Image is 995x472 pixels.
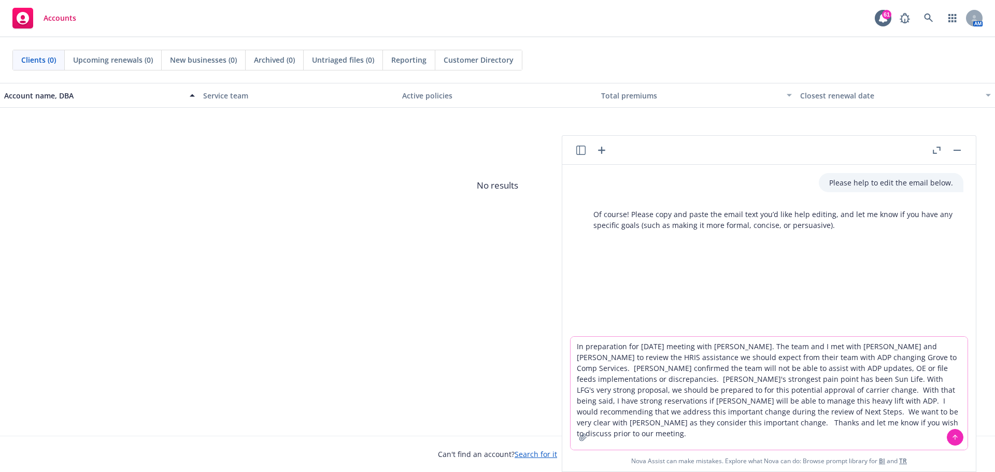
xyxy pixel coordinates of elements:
a: Switch app [942,8,963,28]
a: BI [879,456,885,465]
div: Account name, DBA [4,90,183,101]
span: Untriaged files (0) [312,54,374,65]
button: Active policies [398,83,597,108]
a: Accounts [8,4,80,33]
div: 61 [882,10,891,19]
span: Customer Directory [444,54,514,65]
span: Archived (0) [254,54,295,65]
div: Active policies [402,90,593,101]
span: Reporting [391,54,427,65]
a: Search [918,8,939,28]
button: Total premiums [597,83,796,108]
span: Upcoming renewals (0) [73,54,153,65]
span: Clients (0) [21,54,56,65]
p: Please help to edit the email below. [829,177,953,188]
div: Closest renewal date [800,90,979,101]
textarea: In preparation for [DATE] meeting with [PERSON_NAME]. The team and I met with [PERSON_NAME] and [... [571,337,968,450]
a: TR [899,456,907,465]
a: Report a Bug [894,8,915,28]
span: Can't find an account? [438,449,557,460]
span: New businesses (0) [170,54,237,65]
button: Service team [199,83,398,108]
span: Accounts [44,14,76,22]
a: Search for it [515,449,557,459]
p: Of course! Please copy and paste the email text you’d like help editing, and let me know if you h... [593,209,953,231]
div: Service team [203,90,394,101]
button: Closest renewal date [796,83,995,108]
span: Nova Assist can make mistakes. Explore what Nova can do: Browse prompt library for and [631,450,907,471]
div: Total premiums [601,90,780,101]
